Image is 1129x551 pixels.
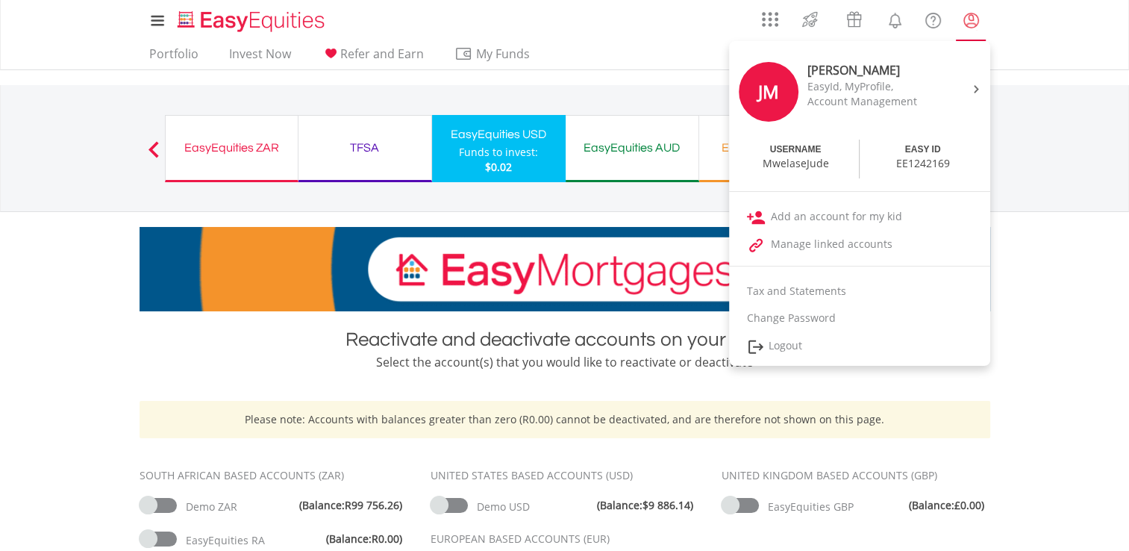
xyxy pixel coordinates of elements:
a: FAQ's and Support [914,4,952,34]
div: UNITED STATES BASED ACCOUNTS (USD) [431,468,699,483]
img: grid-menu-icon.svg [762,11,778,28]
a: Logout [729,331,990,362]
a: Add an account for my kid [729,203,990,231]
span: (Balance: ) [326,532,402,547]
div: EUROPEAN BASED ACCOUNTS (EUR) [431,532,699,547]
img: vouchers-v2.svg [842,7,866,31]
a: Vouchers [832,4,876,31]
span: My Funds [454,44,552,63]
a: Manage linked accounts [729,231,990,258]
div: MwelaseJude [763,156,829,171]
a: JM [PERSON_NAME] EasyId, MyProfile, Account Management USERNAME MwelaseJude EASY ID EE1242169 [729,45,990,184]
div: EasyEquities AUD [575,137,689,158]
img: thrive-v2.svg [798,7,822,31]
span: (Balance: ) [909,498,984,513]
div: [PERSON_NAME] [807,62,933,79]
span: Refer and Earn [340,46,424,62]
div: Select the account(s) that you would like to reactivate or deactivate [140,353,990,371]
a: Refer and Earn [316,46,430,69]
div: USERNAME [770,143,822,156]
span: (Balance: ) [299,498,402,513]
a: Invest Now [223,46,297,69]
a: Home page [172,4,331,34]
div: EasyEquities RA [708,137,823,158]
a: Change Password [729,305,990,331]
div: EasyId, MyProfile, [807,79,933,94]
span: Demo ZAR [186,499,237,514]
div: SOUTH AFRICAN BASED ACCOUNTS (ZAR) [140,468,408,483]
div: Reactivate and deactivate accounts on your profile [140,326,990,353]
div: EASY ID [905,143,941,156]
a: Portfolio [143,46,204,69]
div: Please note: Accounts with balances greater than zero (R0.00) cannot be deactivated, and are ther... [140,401,990,438]
span: R99 756.26 [345,498,399,512]
a: Notifications [876,4,914,34]
div: EasyEquities USD [441,124,557,145]
div: UNITED KINGDOM BASED ACCOUNTS (GBP) [722,468,990,483]
span: $0.02 [485,160,512,174]
div: EE1242169 [896,156,950,171]
span: £0.00 [954,498,981,512]
img: EasyMortage Promotion Banner [140,227,990,311]
div: JM [739,62,798,122]
span: Demo USD [477,499,530,514]
div: Account Management [807,94,933,109]
span: R0.00 [372,532,399,546]
a: My Profile [952,4,990,37]
a: Tax and Statements [729,278,990,305]
button: Previous [139,149,169,164]
div: Funds to invest: [459,145,538,160]
div: EasyEquities ZAR [175,137,289,158]
div: TFSA [307,137,422,158]
span: $9 886.14 [642,498,690,512]
span: EasyEquities GBP [768,499,854,514]
span: EasyEquities RA [186,533,265,547]
a: AppsGrid [752,4,788,28]
span: (Balance: ) [597,498,693,513]
img: EasyEquities_Logo.png [175,9,331,34]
